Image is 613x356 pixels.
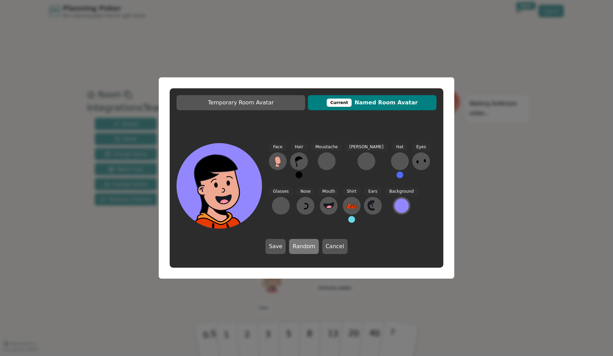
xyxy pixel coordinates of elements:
[343,188,361,195] span: Shirt
[385,188,418,195] span: Background
[327,99,352,107] div: This avatar will be displayed in dedicated rooms
[291,143,308,151] span: Hair
[318,188,339,195] span: Mouth
[308,95,436,110] button: CurrentNamed Room Avatar
[180,99,302,107] span: Temporary Room Avatar
[177,95,305,110] button: Temporary Room Avatar
[322,239,348,254] button: Cancel
[296,188,315,195] span: Nose
[289,239,318,254] button: Random
[345,143,388,151] span: [PERSON_NAME]
[392,143,407,151] span: Hat
[311,99,433,107] span: Named Room Avatar
[311,143,342,151] span: Moustache
[269,188,293,195] span: Glasses
[364,188,381,195] span: Ears
[412,143,430,151] span: Eyes
[269,143,286,151] span: Face
[265,239,286,254] button: Save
